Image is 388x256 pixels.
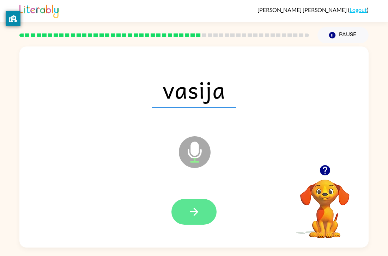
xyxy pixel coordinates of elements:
[19,3,59,18] img: Literably
[6,11,20,26] button: privacy banner
[257,6,348,13] span: [PERSON_NAME] [PERSON_NAME]
[152,71,236,108] span: vasija
[317,27,369,43] button: Pause
[290,169,360,239] video: Your browser must support playing .mp4 files to use Literably. Please try using another browser.
[350,6,367,13] a: Logout
[257,6,369,13] div: ( )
